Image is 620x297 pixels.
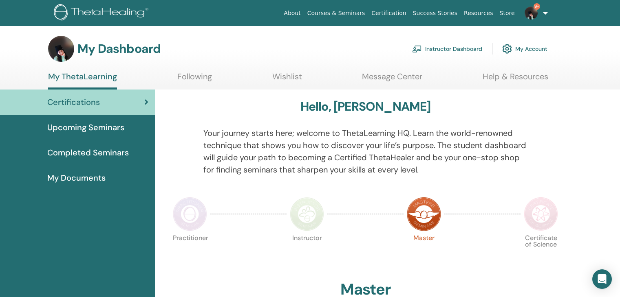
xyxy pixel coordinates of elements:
p: Practitioner [173,235,207,269]
span: Certifications [47,96,100,108]
span: Upcoming Seminars [47,121,124,133]
p: Certificate of Science [524,235,558,269]
a: Store [496,6,518,21]
img: default.jpg [525,7,538,20]
a: Certification [368,6,409,21]
a: My ThetaLearning [48,72,117,90]
img: chalkboard-teacher.svg [412,45,422,52]
a: Wishlist [272,72,302,87]
p: Instructor [290,235,324,269]
a: Courses & Seminars [304,6,368,21]
img: cog.svg [502,42,512,56]
a: Help & Resources [483,72,548,87]
span: My Documents [47,172,106,184]
a: Instructor Dashboard [412,40,482,58]
a: Success Stories [410,6,461,21]
h3: Hello, [PERSON_NAME] [300,99,431,114]
span: 9+ [534,3,540,10]
img: Master [407,197,441,231]
img: Practitioner [173,197,207,231]
img: Certificate of Science [524,197,558,231]
span: Completed Seminars [47,146,129,159]
a: About [280,6,304,21]
a: Following [177,72,212,87]
p: Master [407,235,441,269]
a: Resources [461,6,496,21]
img: Instructor [290,197,324,231]
img: default.jpg [48,36,74,62]
a: My Account [502,40,547,58]
h3: My Dashboard [77,41,161,56]
img: logo.png [54,4,151,22]
p: Your journey starts here; welcome to ThetaLearning HQ. Learn the world-renowned technique that sh... [203,127,528,176]
div: Open Intercom Messenger [592,269,612,289]
a: Message Center [362,72,422,87]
